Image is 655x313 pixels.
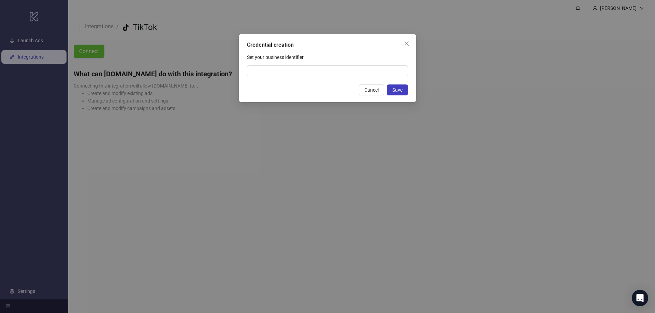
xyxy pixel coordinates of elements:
[392,87,403,93] span: Save
[632,290,648,306] div: Open Intercom Messenger
[387,84,408,95] button: Save
[247,52,308,63] label: Set your business identifier
[364,87,379,93] span: Cancel
[247,41,408,49] div: Credential creation
[359,84,384,95] button: Cancel
[401,38,412,49] button: Close
[404,41,409,46] span: close
[247,65,408,76] input: Set your business identifier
